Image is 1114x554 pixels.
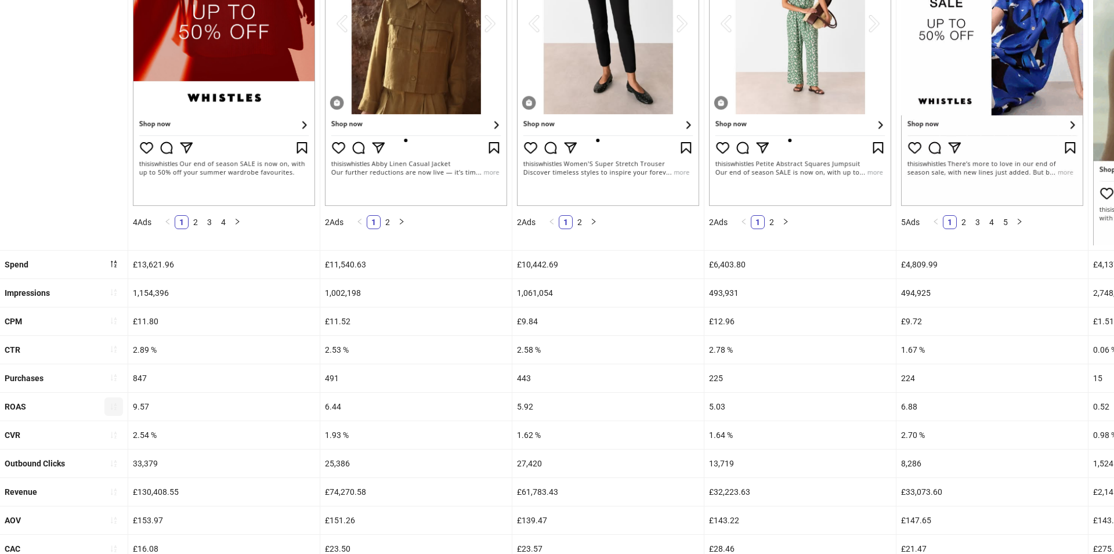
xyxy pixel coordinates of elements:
[971,216,984,229] a: 3
[128,364,320,392] div: 847
[110,431,118,439] span: sort-ascending
[737,215,751,229] button: left
[110,345,118,353] span: sort-ascending
[5,288,50,298] b: Impressions
[128,450,320,477] div: 33,379
[320,251,512,278] div: £11,540.63
[217,216,230,229] a: 4
[128,279,320,307] div: 1,154,396
[779,215,793,229] button: right
[175,215,189,229] li: 1
[320,506,512,534] div: £151.26
[896,279,1088,307] div: 494,925
[128,251,320,278] div: £13,621.96
[230,215,244,229] button: right
[765,216,778,229] a: 2
[320,279,512,307] div: 1,002,198
[128,421,320,449] div: 2.54 %
[590,218,597,225] span: right
[751,215,765,229] li: 1
[320,421,512,449] div: 1.93 %
[985,216,998,229] a: 4
[512,336,704,364] div: 2.58 %
[5,430,20,440] b: CVR
[395,215,408,229] li: Next Page
[587,215,601,229] li: Next Page
[367,216,380,229] a: 1
[517,218,536,227] span: 2 Ads
[896,478,1088,506] div: £33,073.60
[110,488,118,496] span: sort-ascending
[545,215,559,229] button: left
[999,216,1012,229] a: 5
[5,345,20,354] b: CTR
[896,364,1088,392] div: 224
[320,478,512,506] div: £74,270.58
[234,218,241,225] span: right
[896,506,1088,534] div: £147.65
[133,218,151,227] span: 4 Ads
[203,216,216,229] a: 3
[128,506,320,534] div: £153.97
[353,215,367,229] li: Previous Page
[932,218,939,225] span: left
[587,215,601,229] button: right
[110,516,118,524] span: sort-ascending
[5,317,22,326] b: CPM
[704,336,896,364] div: 2.78 %
[1012,215,1026,229] button: right
[5,374,44,383] b: Purchases
[189,216,202,229] a: 2
[110,260,118,268] span: sort-descending
[398,218,405,225] span: right
[896,450,1088,477] div: 8,286
[320,307,512,335] div: £11.52
[367,215,381,229] li: 1
[110,403,118,411] span: sort-ascending
[985,215,999,229] li: 4
[704,279,896,307] div: 493,931
[320,364,512,392] div: 491
[216,215,230,229] li: 4
[5,544,20,553] b: CAC
[5,459,65,468] b: Outbound Clicks
[737,215,751,229] li: Previous Page
[709,218,728,227] span: 2 Ads
[128,478,320,506] div: £130,408.55
[971,215,985,229] li: 3
[189,215,202,229] li: 2
[110,317,118,325] span: sort-ascending
[901,218,920,227] span: 5 Ads
[353,215,367,229] button: left
[512,393,704,421] div: 5.92
[512,251,704,278] div: £10,442.69
[110,459,118,468] span: sort-ascending
[545,215,559,229] li: Previous Page
[751,216,764,229] a: 1
[320,393,512,421] div: 6.44
[512,279,704,307] div: 1,061,054
[356,218,363,225] span: left
[704,506,896,534] div: £143.22
[704,478,896,506] div: £32,223.63
[110,374,118,382] span: sort-ascending
[573,216,586,229] a: 2
[128,307,320,335] div: £11.80
[512,364,704,392] div: 443
[161,215,175,229] li: Previous Page
[765,215,779,229] li: 2
[230,215,244,229] li: Next Page
[929,215,943,229] li: Previous Page
[202,215,216,229] li: 3
[782,218,789,225] span: right
[512,421,704,449] div: 1.62 %
[128,393,320,421] div: 9.57
[395,215,408,229] button: right
[704,450,896,477] div: 13,719
[559,215,573,229] li: 1
[943,215,957,229] li: 1
[896,421,1088,449] div: 2.70 %
[161,215,175,229] button: left
[957,216,970,229] a: 2
[896,336,1088,364] div: 1.67 %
